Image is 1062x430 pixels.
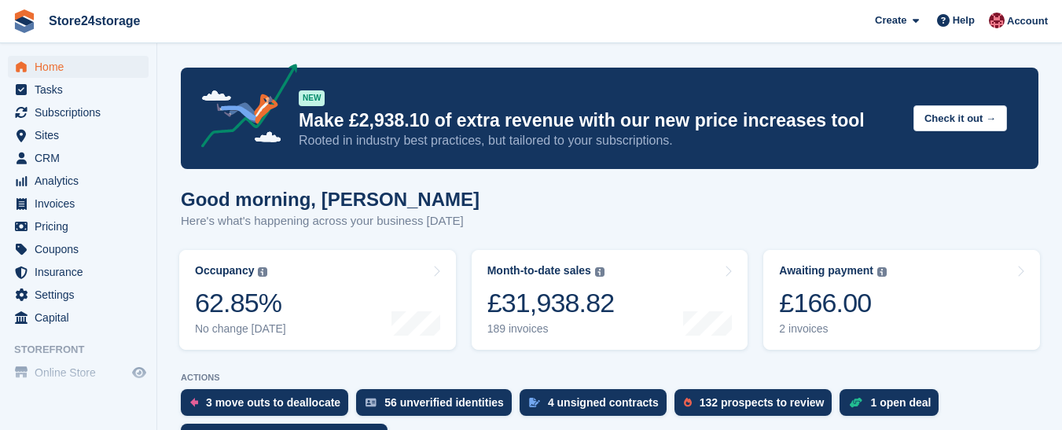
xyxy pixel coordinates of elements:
[35,193,129,215] span: Invoices
[35,56,129,78] span: Home
[356,389,520,424] a: 56 unverified identities
[849,397,862,408] img: deal-1b604bf984904fb50ccaf53a9ad4b4a5d6e5aea283cecdc64d6e3604feb123c2.svg
[8,238,149,260] a: menu
[35,261,129,283] span: Insurance
[8,307,149,329] a: menu
[877,267,887,277] img: icon-info-grey-7440780725fd019a000dd9b08b2336e03edf1995a4989e88bcd33f0948082b44.svg
[779,322,887,336] div: 2 invoices
[8,362,149,384] a: menu
[42,8,147,34] a: Store24storage
[989,13,1005,28] img: Mandy Huges
[548,396,659,409] div: 4 unsigned contracts
[179,250,456,350] a: Occupancy 62.85% No change [DATE]
[8,124,149,146] a: menu
[8,193,149,215] a: menu
[384,396,504,409] div: 56 unverified identities
[258,267,267,277] img: icon-info-grey-7440780725fd019a000dd9b08b2336e03edf1995a4989e88bcd33f0948082b44.svg
[8,56,149,78] a: menu
[206,396,340,409] div: 3 move outs to deallocate
[487,287,615,319] div: £31,938.82
[181,189,480,210] h1: Good morning, [PERSON_NAME]
[195,264,254,277] div: Occupancy
[35,124,129,146] span: Sites
[8,170,149,192] a: menu
[35,362,129,384] span: Online Store
[472,250,748,350] a: Month-to-date sales £31,938.82 189 invoices
[195,287,286,319] div: 62.85%
[763,250,1040,350] a: Awaiting payment £166.00 2 invoices
[595,267,604,277] img: icon-info-grey-7440780725fd019a000dd9b08b2336e03edf1995a4989e88bcd33f0948082b44.svg
[779,264,873,277] div: Awaiting payment
[35,238,129,260] span: Coupons
[840,389,946,424] a: 1 open deal
[35,170,129,192] span: Analytics
[181,389,356,424] a: 3 move outs to deallocate
[520,389,674,424] a: 4 unsigned contracts
[35,215,129,237] span: Pricing
[190,398,198,407] img: move_outs_to_deallocate_icon-f764333ba52eb49d3ac5e1228854f67142a1ed5810a6f6cc68b1a99e826820c5.svg
[8,147,149,169] a: menu
[299,132,901,149] p: Rooted in industry best practices, but tailored to your subscriptions.
[8,79,149,101] a: menu
[35,284,129,306] span: Settings
[684,398,692,407] img: prospect-51fa495bee0391a8d652442698ab0144808aea92771e9ea1ae160a38d050c398.svg
[870,396,931,409] div: 1 open deal
[700,396,825,409] div: 132 prospects to review
[875,13,906,28] span: Create
[35,101,129,123] span: Subscriptions
[35,79,129,101] span: Tasks
[953,13,975,28] span: Help
[8,215,149,237] a: menu
[487,322,615,336] div: 189 invoices
[779,287,887,319] div: £166.00
[487,264,591,277] div: Month-to-date sales
[35,147,129,169] span: CRM
[130,363,149,382] a: Preview store
[299,90,325,106] div: NEW
[529,398,540,407] img: contract_signature_icon-13c848040528278c33f63329250d36e43548de30e8caae1d1a13099fd9432cc5.svg
[14,342,156,358] span: Storefront
[913,105,1007,131] button: Check it out →
[35,307,129,329] span: Capital
[8,284,149,306] a: menu
[299,109,901,132] p: Make £2,938.10 of extra revenue with our new price increases tool
[1007,13,1048,29] span: Account
[188,64,298,153] img: price-adjustments-announcement-icon-8257ccfd72463d97f412b2fc003d46551f7dbcb40ab6d574587a9cd5c0d94...
[181,373,1038,383] p: ACTIONS
[8,261,149,283] a: menu
[13,9,36,33] img: stora-icon-8386f47178a22dfd0bd8f6a31ec36ba5ce8667c1dd55bd0f319d3a0aa187defe.svg
[195,322,286,336] div: No change [DATE]
[181,212,480,230] p: Here's what's happening across your business [DATE]
[366,398,377,407] img: verify_identity-adf6edd0f0f0b5bbfe63781bf79b02c33cf7c696d77639b501bdc392416b5a36.svg
[8,101,149,123] a: menu
[674,389,840,424] a: 132 prospects to review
